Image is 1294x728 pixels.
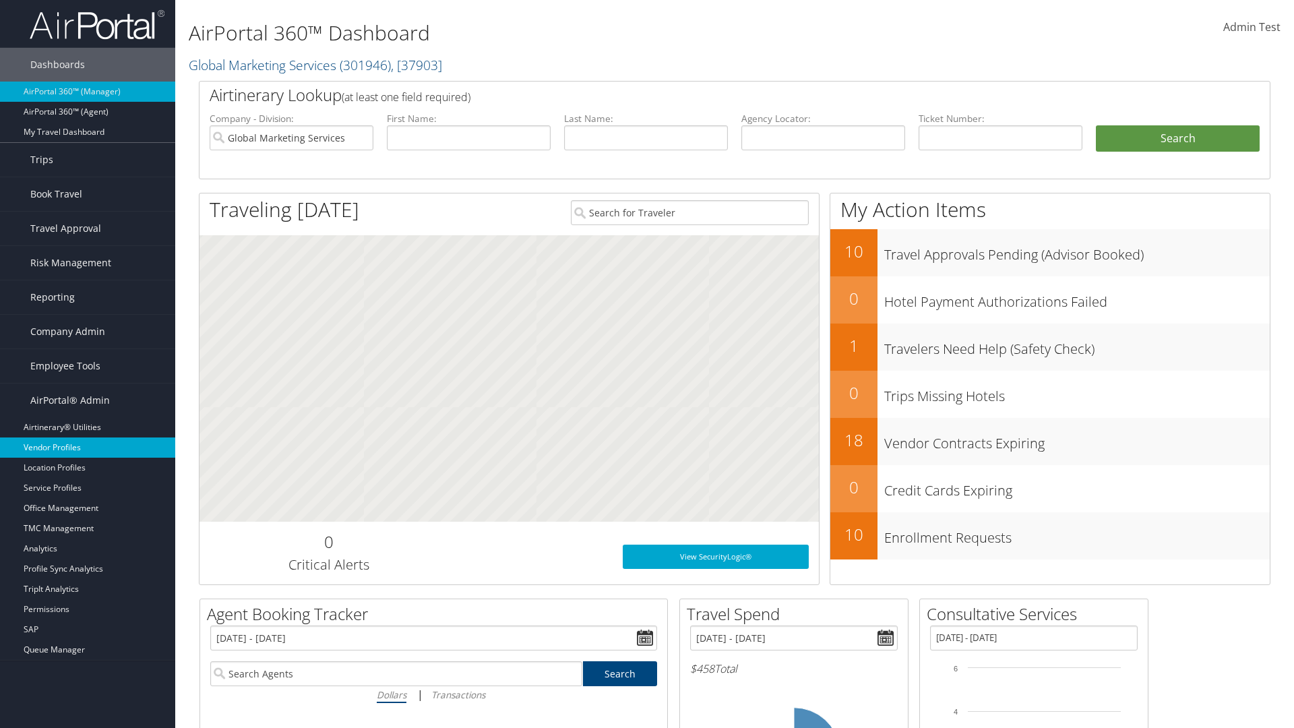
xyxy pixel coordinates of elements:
[884,333,1270,359] h3: Travelers Need Help (Safety Check)
[927,603,1148,626] h2: Consultative Services
[210,84,1171,107] h2: Airtinerary Lookup
[30,48,85,82] span: Dashboards
[210,195,359,224] h1: Traveling [DATE]
[884,427,1270,453] h3: Vendor Contracts Expiring
[690,661,898,676] h6: Total
[830,287,877,310] h2: 0
[830,429,877,452] h2: 18
[30,280,75,314] span: Reporting
[207,603,667,626] h2: Agent Booking Tracker
[690,661,714,676] span: $458
[210,112,373,125] label: Company - Division:
[830,418,1270,465] a: 18Vendor Contracts Expiring
[30,9,164,40] img: airportal-logo.png
[342,90,470,104] span: (at least one field required)
[30,246,111,280] span: Risk Management
[830,512,1270,559] a: 10Enrollment Requests
[189,19,917,47] h1: AirPortal 360™ Dashboard
[830,382,877,404] h2: 0
[830,240,877,263] h2: 10
[30,177,82,211] span: Book Travel
[189,56,442,74] a: Global Marketing Services
[884,522,1270,547] h3: Enrollment Requests
[954,665,958,673] tspan: 6
[210,530,448,553] h2: 0
[1096,125,1260,152] button: Search
[377,688,406,701] i: Dollars
[830,523,877,546] h2: 10
[830,324,1270,371] a: 1Travelers Need Help (Safety Check)
[623,545,809,569] a: View SecurityLogic®
[1223,7,1281,49] a: Admin Test
[210,661,582,686] input: Search Agents
[830,371,1270,418] a: 0Trips Missing Hotels
[30,384,110,417] span: AirPortal® Admin
[30,315,105,348] span: Company Admin
[830,334,877,357] h2: 1
[830,229,1270,276] a: 10Travel Approvals Pending (Advisor Booked)
[30,143,53,177] span: Trips
[830,195,1270,224] h1: My Action Items
[431,688,485,701] i: Transactions
[884,286,1270,311] h3: Hotel Payment Authorizations Failed
[387,112,551,125] label: First Name:
[571,200,809,225] input: Search for Traveler
[884,475,1270,500] h3: Credit Cards Expiring
[919,112,1082,125] label: Ticket Number:
[884,239,1270,264] h3: Travel Approvals Pending (Advisor Booked)
[687,603,908,626] h2: Travel Spend
[583,661,658,686] a: Search
[391,56,442,74] span: , [ 37903 ]
[30,212,101,245] span: Travel Approval
[830,276,1270,324] a: 0Hotel Payment Authorizations Failed
[741,112,905,125] label: Agency Locator:
[210,555,448,574] h3: Critical Alerts
[30,349,100,383] span: Employee Tools
[830,476,877,499] h2: 0
[1223,20,1281,34] span: Admin Test
[340,56,391,74] span: ( 301946 )
[210,686,657,703] div: |
[954,708,958,716] tspan: 4
[884,380,1270,406] h3: Trips Missing Hotels
[564,112,728,125] label: Last Name:
[830,465,1270,512] a: 0Credit Cards Expiring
